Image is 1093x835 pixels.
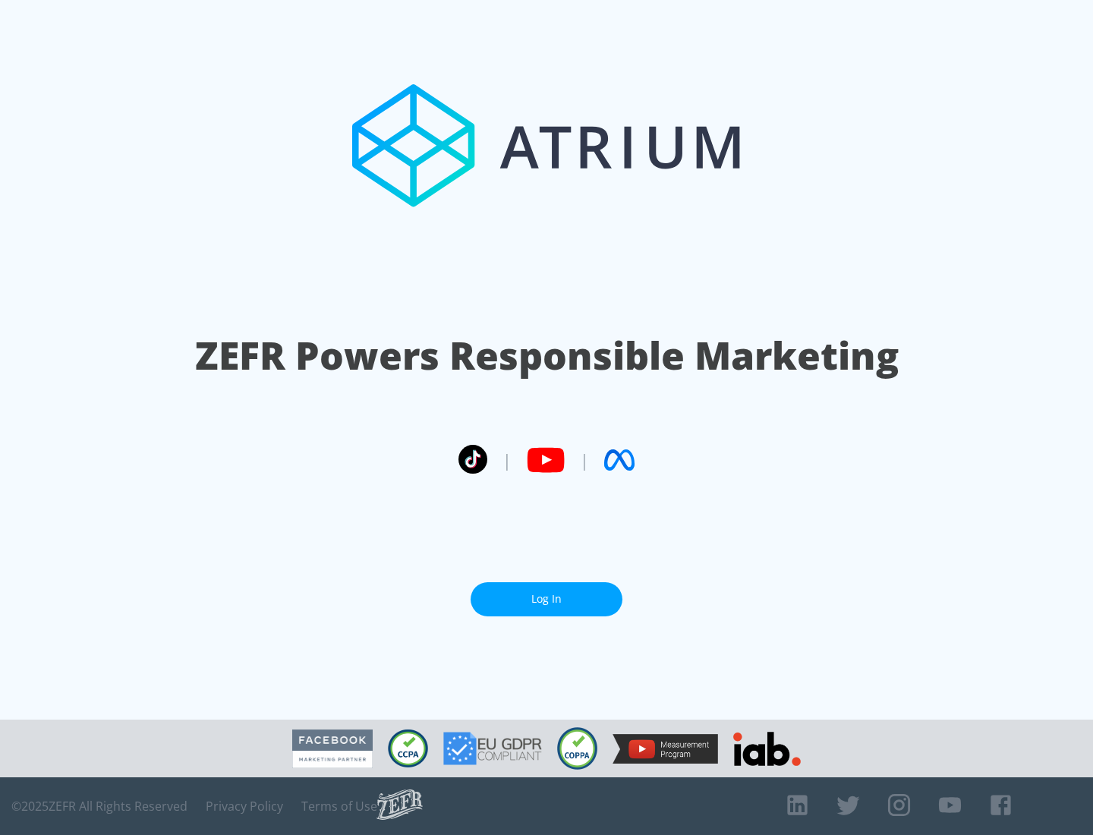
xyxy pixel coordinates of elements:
span: © 2025 ZEFR All Rights Reserved [11,799,187,814]
img: IAB [733,732,801,766]
img: Facebook Marketing Partner [292,729,373,768]
img: GDPR Compliant [443,732,542,765]
img: YouTube Measurement Program [613,734,718,764]
a: Terms of Use [301,799,377,814]
img: COPPA Compliant [557,727,597,770]
img: CCPA Compliant [388,729,428,767]
a: Privacy Policy [206,799,283,814]
span: | [580,449,589,471]
a: Log In [471,582,622,616]
span: | [502,449,512,471]
h1: ZEFR Powers Responsible Marketing [195,329,899,382]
